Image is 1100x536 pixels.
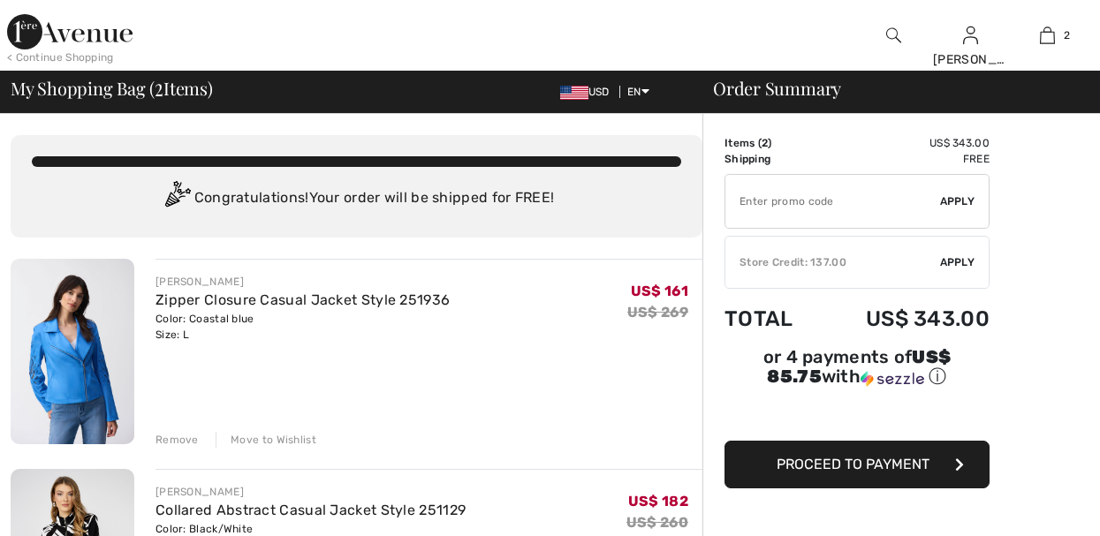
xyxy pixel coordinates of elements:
[724,349,990,389] div: or 4 payments of with
[7,14,133,49] img: 1ère Avenue
[627,86,649,98] span: EN
[692,79,1089,97] div: Order Summary
[767,346,951,387] span: US$ 85.75
[762,137,768,149] span: 2
[940,193,975,209] span: Apply
[216,432,316,448] div: Move to Wishlist
[560,86,588,100] img: US Dollar
[626,514,688,531] s: US$ 260
[725,175,940,228] input: Promo code
[985,483,1082,527] iframe: Opens a widget where you can chat to one of our agents
[940,254,975,270] span: Apply
[11,79,213,97] span: My Shopping Bag ( Items)
[963,26,978,43] a: Sign In
[724,151,819,167] td: Shipping
[560,86,617,98] span: USD
[156,432,199,448] div: Remove
[7,49,114,65] div: < Continue Shopping
[724,395,990,434] iframe: PayPal-paypal
[724,349,990,395] div: or 4 payments ofUS$ 85.75withSezzle Click to learn more about Sezzle
[886,25,901,46] img: search the website
[155,75,163,98] span: 2
[11,259,134,444] img: Zipper Closure Casual Jacket Style 251936
[777,456,929,472] span: Proceed to Payment
[819,135,990,151] td: US$ 343.00
[963,25,978,46] img: My Info
[725,254,940,270] div: Store Credit: 137.00
[156,484,466,500] div: [PERSON_NAME]
[1010,25,1085,46] a: 2
[1064,27,1070,43] span: 2
[628,493,688,510] span: US$ 182
[627,304,688,321] s: US$ 269
[724,441,990,488] button: Proceed to Payment
[724,289,819,349] td: Total
[156,311,450,343] div: Color: Coastal blue Size: L
[631,283,688,299] span: US$ 161
[1040,25,1055,46] img: My Bag
[933,50,1008,69] div: [PERSON_NAME]
[156,502,466,518] a: Collared Abstract Casual Jacket Style 251129
[156,274,450,290] div: [PERSON_NAME]
[724,135,819,151] td: Items ( )
[861,371,924,387] img: Sezzle
[156,291,450,308] a: Zipper Closure Casual Jacket Style 251936
[819,151,990,167] td: Free
[159,181,194,216] img: Congratulation2.svg
[32,181,681,216] div: Congratulations! Your order will be shipped for FREE!
[819,289,990,349] td: US$ 343.00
